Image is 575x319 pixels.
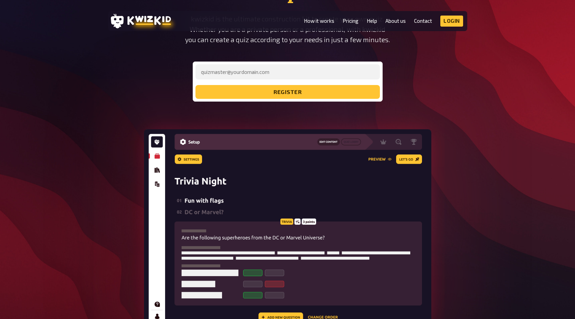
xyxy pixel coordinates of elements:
a: Login [440,16,463,27]
a: Pricing [343,18,358,24]
a: About us [385,18,406,24]
a: Help [367,18,377,24]
input: quizmaster@yourdomain.com [195,64,380,79]
a: Contact [414,18,432,24]
button: register [195,85,380,99]
a: How it works [304,18,334,24]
